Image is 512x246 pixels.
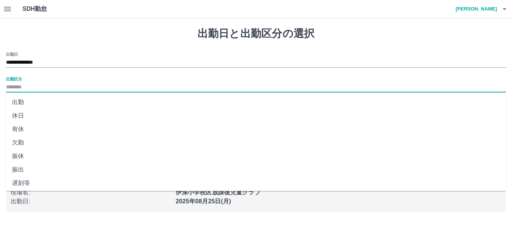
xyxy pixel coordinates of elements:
label: 出勤日 [6,51,18,57]
li: 振出 [6,163,506,176]
p: 出勤日 : [10,197,171,206]
li: 休業 [6,190,506,203]
li: 休日 [6,109,506,122]
li: 欠勤 [6,136,506,149]
b: 2025年08月25日(月) [176,198,231,204]
h1: 出勤日と出勤区分の選択 [6,27,506,40]
li: 振休 [6,149,506,163]
li: 有休 [6,122,506,136]
label: 出勤区分 [6,76,22,82]
li: 遅刻等 [6,176,506,190]
li: 出勤 [6,95,506,109]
